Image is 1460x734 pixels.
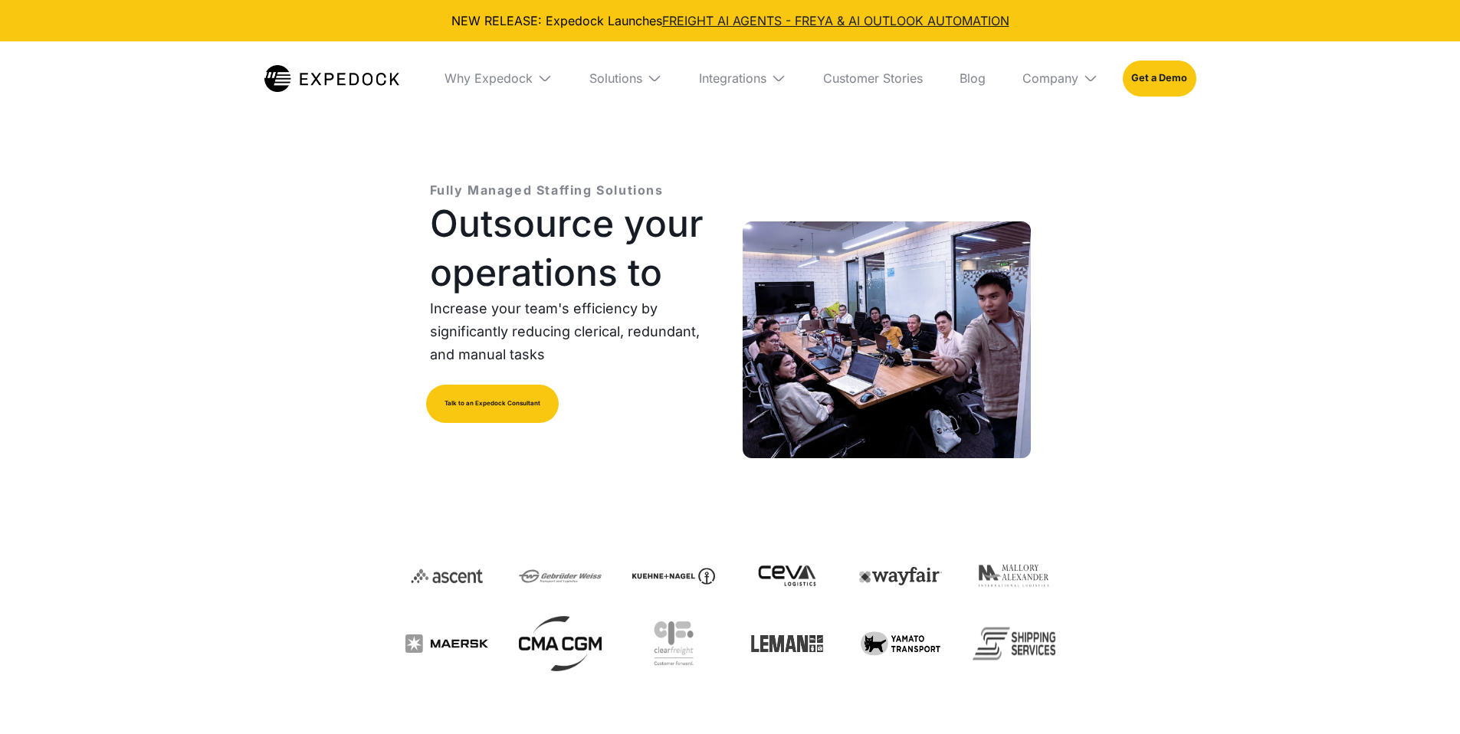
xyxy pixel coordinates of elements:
div: Company [1022,70,1078,86]
p: Fully Managed Staffing Solutions [430,181,664,199]
div: NEW RELEASE: Expedock Launches [12,12,1448,29]
a: FREIGHT AI AGENTS - FREYA & AI OUTLOOK AUTOMATION [662,13,1009,28]
a: Customer Stories [811,41,935,115]
h1: Outsource your operations to [430,199,718,297]
div: Integrations [699,70,766,86]
a: Talk to an Expedock Consultant [426,385,559,423]
p: Increase your team's efficiency by significantly reducing clerical, redundant, and manual tasks [430,297,718,366]
div: Solutions [589,70,642,86]
a: Blog [947,41,998,115]
div: Why Expedock [445,70,533,86]
a: Get a Demo [1123,61,1196,96]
